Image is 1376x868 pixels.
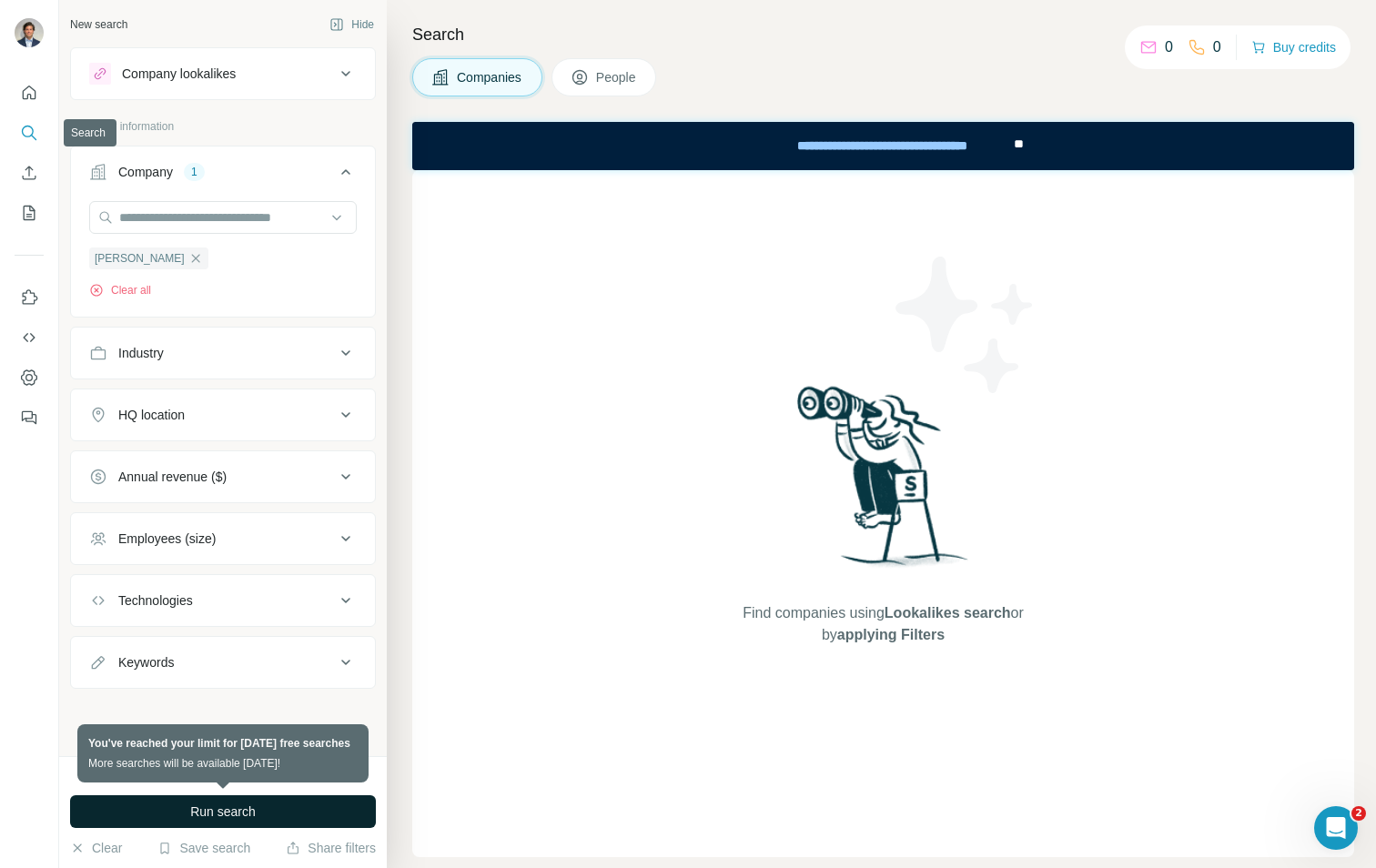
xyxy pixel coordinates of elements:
button: Clear all [89,282,151,298]
span: Run search [190,802,256,821]
div: Employees (size) [118,530,216,548]
div: Industry [118,344,164,362]
iframe: Banner [412,122,1354,170]
div: Annual revenue ($) [118,468,227,486]
div: Company lookalikes [122,65,236,83]
button: Use Surfe API [15,321,44,354]
button: Company1 [71,150,375,201]
div: HQ location [118,406,185,424]
img: Surfe Illustration - Stars [884,243,1047,407]
h4: Search [412,22,1354,47]
button: Quick start [15,76,44,109]
span: [PERSON_NAME] [95,250,185,267]
button: Clear [70,839,122,857]
button: Employees (size) [71,517,375,560]
img: Avatar [15,18,44,47]
button: Share filters [286,839,376,857]
div: Company [118,163,173,181]
button: Buy credits [1251,35,1336,60]
button: Use Surfe on LinkedIn [15,281,44,314]
button: Run search [70,795,376,828]
button: HQ location [71,393,375,437]
button: Hide [317,11,387,38]
button: Annual revenue ($) [71,455,375,499]
button: Save search [157,839,250,857]
span: Companies [457,68,523,86]
div: 1 [184,164,205,180]
p: Company information [70,118,376,135]
span: 2 [1351,806,1366,821]
button: Keywords [71,641,375,684]
button: Search [15,116,44,149]
p: 0 [1165,36,1173,58]
img: Surfe Illustration - Woman searching with binoculars [789,381,978,584]
div: Technologies [118,591,193,610]
button: Industry [71,331,375,375]
span: People [596,68,638,86]
span: applying Filters [837,627,945,642]
span: Lookalikes search [885,605,1011,621]
button: Company lookalikes [71,52,375,96]
button: Technologies [71,579,375,622]
div: Keywords [118,653,174,671]
button: Enrich CSV [15,156,44,189]
div: 0 search results remaining [150,768,297,784]
button: My lists [15,197,44,229]
div: New search [70,16,127,33]
p: 0 [1213,36,1221,58]
button: Dashboard [15,361,44,394]
iframe: Intercom live chat [1314,806,1358,850]
span: Find companies using or by [737,602,1028,646]
button: Feedback [15,401,44,434]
